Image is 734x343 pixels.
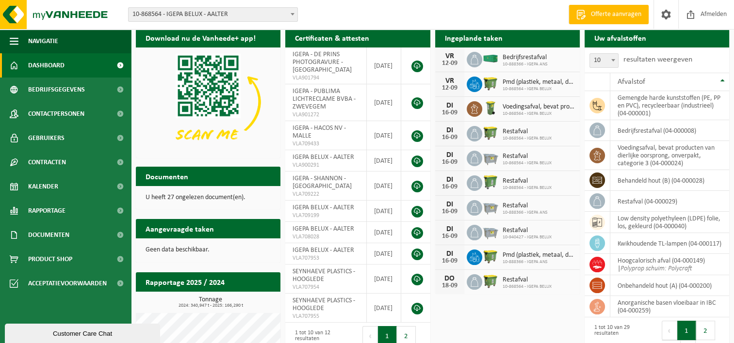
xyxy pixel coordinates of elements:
h2: Aangevraagde taken [136,219,224,238]
p: Geen data beschikbaar. [146,247,271,253]
span: Contracten [28,150,66,174]
span: Pmd (plastiek, metaal, drankkartons) (bedrijven) [503,251,575,259]
span: 10-868564 - IGEPA BELUX - AALTER [128,7,298,22]
span: Contactpersonen [28,102,84,126]
td: [DATE] [367,243,401,265]
span: IGEPA - DE PRINS PHOTOGRAVURE - [GEOGRAPHIC_DATA] [293,51,352,74]
iframe: chat widget [5,322,162,343]
span: Acceptatievoorwaarden [28,271,107,296]
h2: Rapportage 2025 / 2024 [136,272,234,291]
img: WB-0770-HPE-GN-50 [482,174,499,190]
a: Bekijk rapportage [208,291,279,311]
div: DI [440,225,459,233]
img: WB-2500-GAL-GY-01 [482,199,499,215]
img: WB-1100-HPE-GN-50 [482,273,499,289]
h2: Ingeplande taken [435,28,512,47]
img: WB-2500-GAL-GY-01 [482,223,499,240]
span: Product Shop [28,247,72,271]
div: 16-09 [440,208,459,215]
span: Restafval [503,128,552,136]
span: 10-888366 - IGEPA ANS [503,62,548,67]
span: IGEPA - HACOS NV - MALLE [293,125,346,140]
img: WB-1100-HPE-GN-50 [482,125,499,141]
div: DI [440,151,459,159]
div: 16-09 [440,109,459,116]
span: VLA707953 [293,254,359,262]
a: Offerte aanvragen [569,5,649,24]
div: 16-09 [440,184,459,190]
div: 12-09 [440,85,459,92]
span: Kalender [28,174,58,199]
span: 10 [590,54,618,67]
div: 16-09 [440,159,459,166]
span: 2024: 340,947 t - 2025: 166,290 t [141,303,280,308]
span: SEYNHAEVE PLASTICS - HOOGLEDE [293,297,355,312]
td: [DATE] [367,84,401,121]
div: DI [440,250,459,258]
td: [DATE] [367,222,401,243]
td: restafval (04-000029) [610,191,729,212]
span: 10-888366 - IGEPA ANS [503,210,548,216]
td: anorganische basen vloeibaar in IBC (04-000259) [610,296,729,317]
span: IGEPA BELUX - AALTER [293,204,354,211]
span: Dashboard [28,53,65,78]
td: voedingsafval, bevat producten van dierlijke oorsprong, onverpakt, categorie 3 (04-000024) [610,141,729,170]
h2: Download nu de Vanheede+ app! [136,28,265,47]
span: Pmd (plastiek, metaal, drankkartons) (bedrijven) [503,78,575,86]
span: VLA707954 [293,283,359,291]
span: IGEPA BELUX - AALTER [293,154,354,161]
div: 16-09 [440,233,459,240]
td: [DATE] [367,171,401,201]
h3: Tonnage [141,296,280,308]
span: 10-868564 - IGEPA BELUX [503,86,575,92]
span: IGEPA - PUBLIMA LICHTRECLAME BVBA - ZWEVEGEM [293,88,356,110]
button: 1 [677,321,696,340]
span: IGEPA BELUX - AALTER [293,247,354,254]
span: VLA709222 [293,190,359,198]
div: DI [440,126,459,134]
label: resultaten weergeven [623,56,692,63]
div: DO [440,275,459,282]
img: Download de VHEPlus App [136,47,280,156]
h2: Certificaten & attesten [285,28,379,47]
span: VLA901794 [293,74,359,82]
td: [DATE] [367,265,401,294]
span: Voedingsafval, bevat producten van dierlijke oorsprong, onverpakt, categorie 3 [503,103,575,111]
span: VLA709433 [293,140,359,148]
img: WB-0140-HPE-GN-50 [482,100,499,116]
span: 10-868564 - IGEPA BELUX [503,160,552,166]
td: low density polyethyleen (LDPE) folie, los, gekleurd (04-000040) [610,212,729,233]
span: 10-868564 - IGEPA BELUX [503,185,552,191]
span: Documenten [28,223,69,247]
span: Navigatie [28,29,58,53]
h2: Documenten [136,167,198,186]
td: [DATE] [367,150,401,171]
div: DI [440,201,459,208]
span: Bedrijfsrestafval [503,54,548,62]
td: [DATE] [367,294,401,323]
img: WB-1100-HPE-GN-50 [482,248,499,265]
td: [DATE] [367,201,401,222]
span: IGEPA - SHANNON - [GEOGRAPHIC_DATA] [293,175,352,190]
span: Restafval [503,227,552,234]
div: 16-09 [440,134,459,141]
span: VLA708028 [293,233,359,241]
span: Restafval [503,202,548,210]
div: 16-09 [440,258,459,265]
td: kwikhoudende TL-lampen (04-000117) [610,233,729,254]
div: DI [440,102,459,109]
span: 10-868564 - IGEPA BELUX [503,136,552,141]
span: Rapportage [28,199,65,223]
span: 10-868564 - IGEPA BELUX [503,111,575,117]
span: Restafval [503,276,552,284]
span: Restafval [503,177,552,185]
td: gemengde harde kunststoffen (PE, PP en PVC), recycleerbaar (industrieel) (04-000001) [610,91,729,120]
p: U heeft 27 ongelezen document(en). [146,194,271,201]
td: onbehandeld hout (A) (04-000200) [610,275,729,296]
button: 2 [696,321,715,340]
span: Afvalstof [618,78,645,86]
div: 18-09 [440,282,459,289]
div: VR [440,77,459,85]
td: [DATE] [367,121,401,150]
